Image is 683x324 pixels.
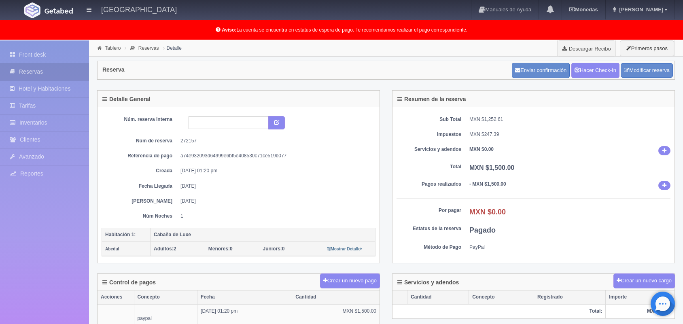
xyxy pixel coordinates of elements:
[138,45,159,51] a: Reservas
[180,152,369,159] dd: a74e932093d64999e6bf5e408530c71ce519b077
[397,131,461,138] dt: Impuestos
[327,246,362,252] a: Mostrar Detalle
[469,181,506,187] b: - MXN $1,500.00
[534,290,606,304] th: Registrado
[469,244,670,251] dd: PayPal
[469,208,506,216] b: MXN $0.00
[208,246,230,252] strong: Menores:
[621,63,673,78] a: Modificar reserva
[197,290,292,304] th: Fecha
[397,163,461,170] dt: Total
[263,246,282,252] strong: Juniors:
[105,247,119,251] small: Abedul
[180,213,369,220] dd: 1
[151,228,375,242] th: Cabaña de Luxe
[397,96,466,102] h4: Resumen de la reserva
[397,225,461,232] dt: Estatus de la reserva
[154,246,174,252] strong: Adultos:
[102,67,125,73] h4: Reserva
[292,290,380,304] th: Cantidad
[407,290,469,304] th: Cantidad
[105,232,136,237] b: Habitación 1:
[469,290,534,304] th: Concepto
[105,45,121,51] a: Tablero
[108,198,172,205] dt: [PERSON_NAME]
[392,304,606,318] th: Total:
[102,280,156,286] h4: Control de pagos
[180,198,369,205] dd: [DATE]
[108,183,172,190] dt: Fecha Llegada
[24,2,40,18] img: Getabed
[469,116,670,123] dd: MXN $1,252.61
[154,246,176,252] span: 2
[397,181,461,188] dt: Pagos realizados
[469,131,670,138] dd: MXN $247.39
[606,304,675,318] th: MXN $0.00
[613,273,675,288] button: Crear un nuevo cargo
[397,280,459,286] h4: Servicios y adendos
[108,152,172,159] dt: Referencia de pago
[469,164,514,171] b: MXN $1,500.00
[558,40,615,57] a: Descargar Recibo
[320,273,380,288] button: Crear un nuevo pago
[222,27,236,33] b: Aviso:
[180,138,369,144] dd: 272157
[101,4,177,14] h4: [GEOGRAPHIC_DATA]
[327,247,362,251] small: Mostrar Detalle
[263,246,285,252] span: 0
[180,167,369,174] dd: [DATE] 01:20 pm
[161,44,184,52] li: Detalle
[620,40,674,56] button: Primeros pasos
[108,213,172,220] dt: Núm Noches
[208,246,233,252] span: 0
[469,146,494,152] b: MXN $0.00
[469,226,496,234] b: Pagado
[108,116,172,123] dt: Núm. reserva interna
[606,290,675,304] th: Importe
[108,167,172,174] dt: Creada
[397,207,461,214] dt: Por pagar
[397,244,461,251] dt: Método de Pago
[108,138,172,144] dt: Núm de reserva
[397,116,461,123] dt: Sub Total
[569,6,598,13] b: Monedas
[98,290,134,304] th: Acciones
[512,63,570,78] button: Enviar confirmación
[180,183,369,190] dd: [DATE]
[102,96,151,102] h4: Detalle General
[134,290,197,304] th: Concepto
[397,146,461,153] dt: Servicios y adendos
[45,8,73,14] img: Getabed
[571,63,619,78] a: Hacer Check-In
[617,6,663,13] span: [PERSON_NAME]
